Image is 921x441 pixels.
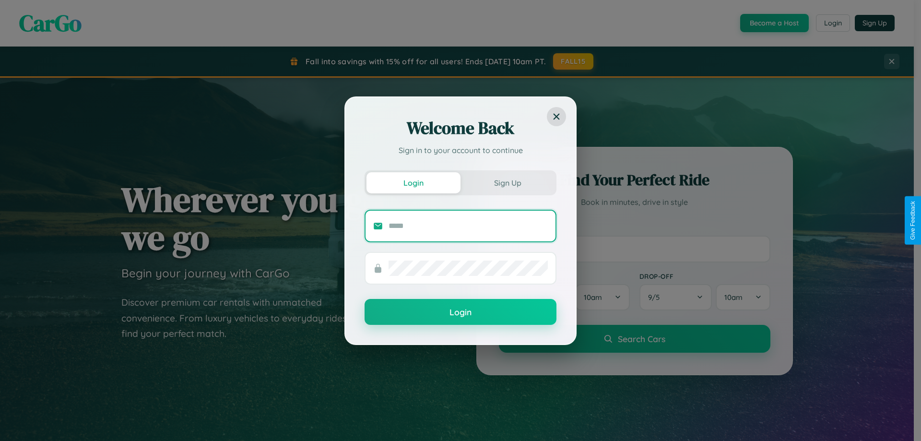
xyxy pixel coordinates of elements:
[460,172,555,193] button: Sign Up
[366,172,460,193] button: Login
[365,117,556,140] h2: Welcome Back
[365,299,556,325] button: Login
[365,144,556,156] p: Sign in to your account to continue
[909,201,916,240] div: Give Feedback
